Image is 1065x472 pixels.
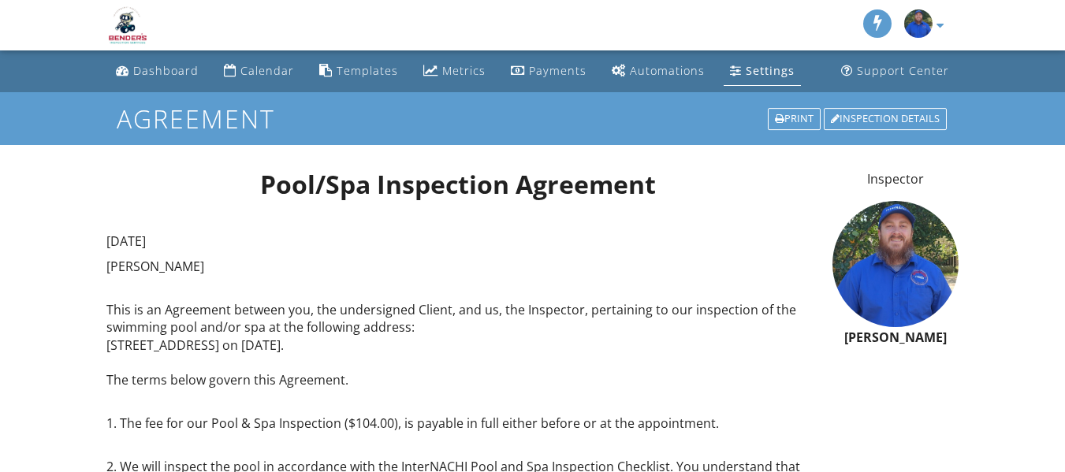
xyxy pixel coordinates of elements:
[218,57,300,86] a: Calendar
[605,57,711,86] a: Automations (Basic)
[106,258,814,275] p: [PERSON_NAME]
[832,201,959,327] img: profile_pic_cropped_923.jpg
[832,331,959,345] h6: [PERSON_NAME]
[857,63,949,78] div: Support Center
[768,108,821,130] div: Print
[313,57,404,86] a: Templates
[106,397,814,433] p: 1. The fee for our Pool & Spa Inspection ($104.00), is payable in full either before or at the ap...
[824,108,947,130] div: Inspection Details
[117,105,948,132] h1: Agreement
[260,167,656,201] span: Pool/Spa Inspection Agreement
[724,57,801,86] a: Settings
[529,63,586,78] div: Payments
[766,106,822,132] a: Print
[746,63,795,78] div: Settings
[133,63,199,78] div: Dashboard
[442,63,486,78] div: Metrics
[337,63,398,78] div: Templates
[106,4,149,46] img: Bender's Inspection Services
[106,232,814,250] p: [DATE]
[106,284,814,389] p: This is an Agreement between you, the undersigned Client, and us, the Inspector, pertaining to ou...
[417,57,492,86] a: Metrics
[832,170,959,188] p: Inspector
[110,57,205,86] a: Dashboard
[822,106,948,132] a: Inspection Details
[240,63,294,78] div: Calendar
[630,63,705,78] div: Automations
[505,57,593,86] a: Payments
[835,57,955,86] a: Support Center
[904,9,933,38] img: profile_pic_cropped_923.jpg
